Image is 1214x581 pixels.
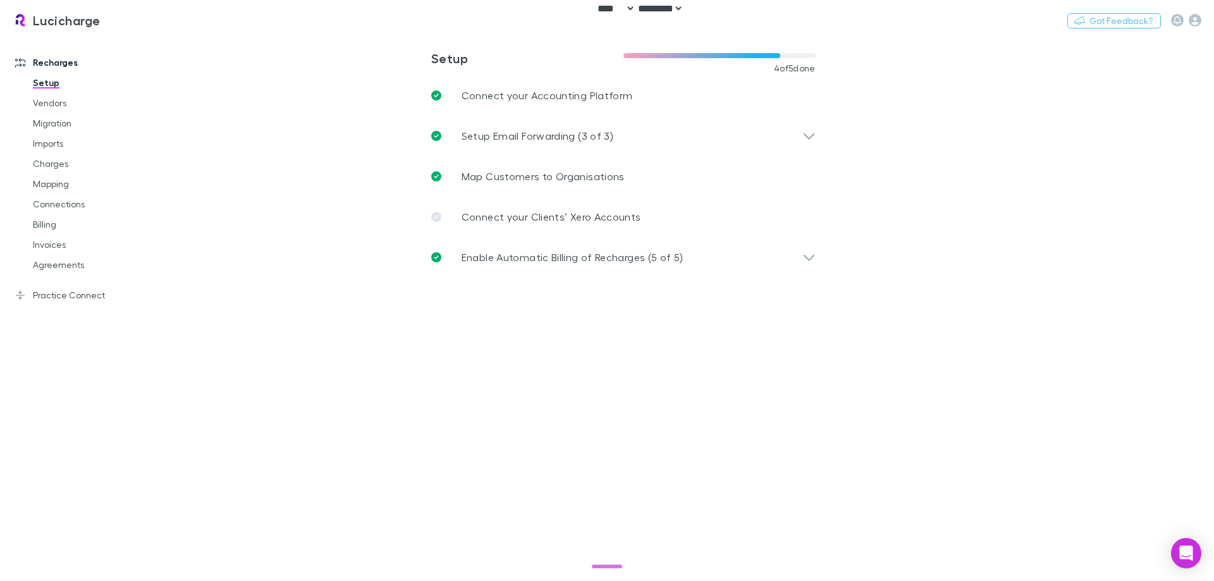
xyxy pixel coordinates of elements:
[462,209,641,224] p: Connect your Clients’ Xero Accounts
[20,214,171,235] a: Billing
[462,88,633,103] p: Connect your Accounting Platform
[20,93,171,113] a: Vendors
[33,13,101,28] h3: Lucicharge
[774,63,816,73] span: 4 of 5 done
[20,73,171,93] a: Setup
[20,235,171,255] a: Invoices
[1067,13,1161,28] button: Got Feedback?
[421,237,826,278] div: Enable Automatic Billing of Recharges (5 of 5)
[1171,538,1201,568] div: Open Intercom Messenger
[20,174,171,194] a: Mapping
[431,51,623,66] h3: Setup
[462,128,613,144] p: Setup Email Forwarding (3 of 3)
[13,13,28,28] img: Lucicharge's Logo
[20,194,171,214] a: Connections
[20,133,171,154] a: Imports
[462,169,625,184] p: Map Customers to Organisations
[3,285,171,305] a: Practice Connect
[20,255,171,275] a: Agreements
[421,197,826,237] a: Connect your Clients’ Xero Accounts
[462,250,684,265] p: Enable Automatic Billing of Recharges (5 of 5)
[421,156,826,197] a: Map Customers to Organisations
[20,113,171,133] a: Migration
[20,154,171,174] a: Charges
[421,116,826,156] div: Setup Email Forwarding (3 of 3)
[5,5,108,35] a: Lucicharge
[421,75,826,116] a: Connect your Accounting Platform
[3,52,171,73] a: Recharges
